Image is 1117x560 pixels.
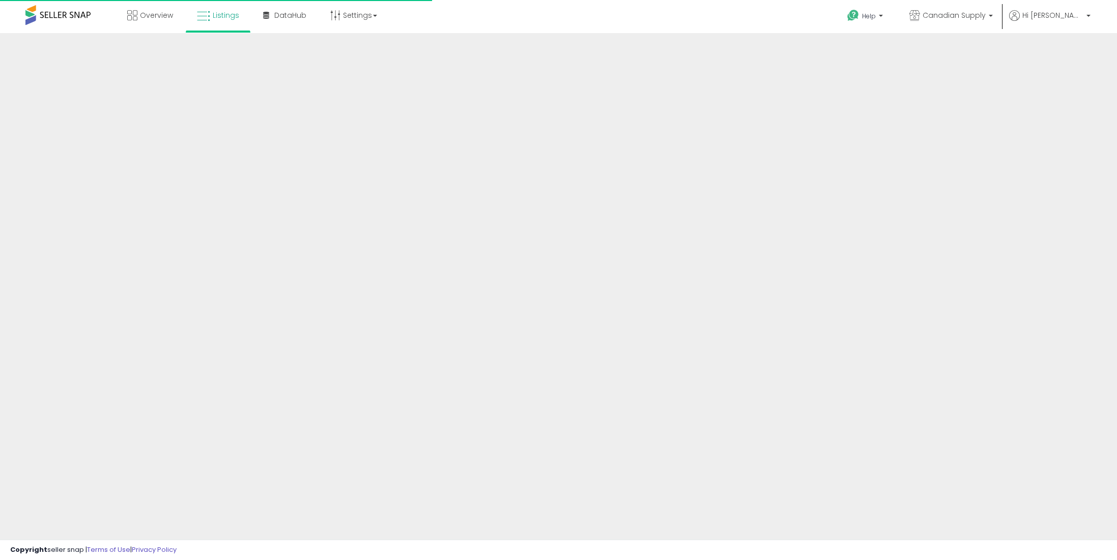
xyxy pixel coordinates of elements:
a: Hi [PERSON_NAME] [1009,10,1091,33]
i: Get Help [847,9,860,22]
span: DataHub [274,10,306,20]
span: Canadian Supply [923,10,986,20]
span: Listings [213,10,239,20]
span: Hi [PERSON_NAME] [1022,10,1083,20]
a: Help [839,2,893,33]
span: Help [862,12,876,20]
span: Overview [140,10,173,20]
